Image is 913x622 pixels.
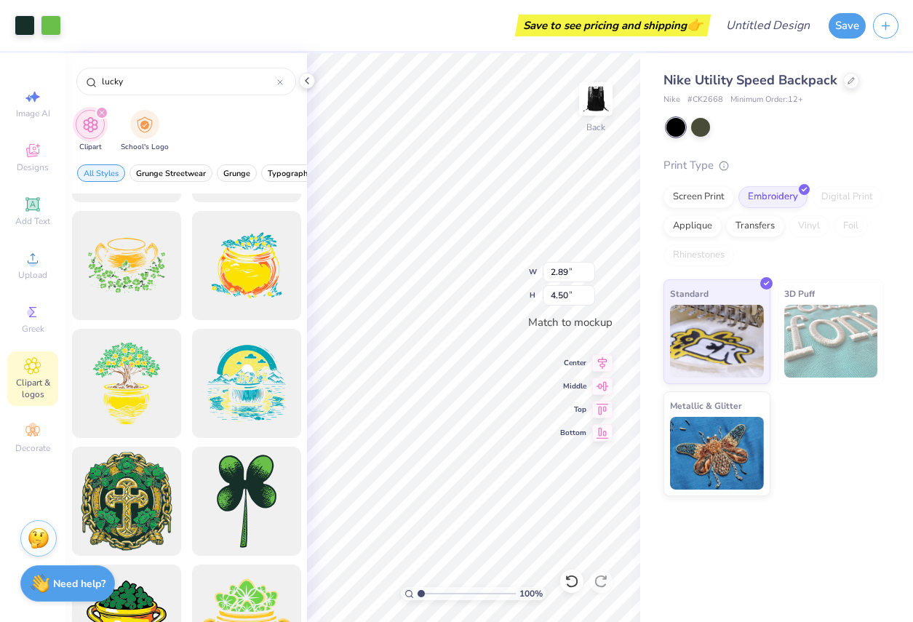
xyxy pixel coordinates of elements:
button: Save [829,13,866,39]
div: Rhinestones [663,244,734,266]
span: Image AI [16,108,50,119]
img: Clipart Image [82,116,99,133]
span: Top [560,404,586,415]
button: filter button [121,110,169,153]
img: 3D Puff [784,305,878,378]
span: Standard [670,286,709,301]
img: Standard [670,305,764,378]
span: Clipart [79,142,102,153]
span: Designs [17,162,49,173]
span: Add Text [15,215,50,227]
span: Greek [22,323,44,335]
span: Nike [663,94,680,106]
strong: Need help? [53,577,105,591]
span: Metallic & Glitter [670,398,742,413]
span: School's Logo [121,142,169,153]
span: Nike Utility Speed Backpack [663,71,837,89]
div: Transfers [726,215,784,237]
span: # CK2668 [687,94,723,106]
span: Decorate [15,442,50,454]
img: Metallic & Glitter [670,417,764,490]
div: filter for School's Logo [121,110,169,153]
div: Applique [663,215,722,237]
div: Screen Print [663,186,734,208]
input: Try "Stars" [100,74,277,89]
span: Middle [560,381,586,391]
span: 👉 [687,16,703,33]
span: Center [560,358,586,368]
button: filter button [77,164,125,182]
button: filter button [217,164,257,182]
button: filter button [129,164,212,182]
div: Digital Print [812,186,882,208]
div: Back [586,121,605,134]
div: Print Type [663,157,884,174]
div: Vinyl [789,215,829,237]
div: filter for Clipart [76,110,105,153]
img: School's Logo Image [137,116,153,133]
span: Grunge Streetwear [136,168,206,179]
span: 100 % [519,587,543,600]
span: Minimum Order: 12 + [730,94,803,106]
button: filter button [261,164,319,182]
span: Typography [268,168,312,179]
button: filter button [76,110,105,153]
div: Save to see pricing and shipping [519,15,707,36]
span: All Styles [84,168,119,179]
span: Grunge [223,168,250,179]
span: Bottom [560,428,586,438]
img: Back [581,84,610,113]
input: Untitled Design [714,11,821,40]
span: Upload [18,269,47,281]
span: 3D Puff [784,286,815,301]
span: Clipart & logos [7,377,58,400]
div: Embroidery [738,186,808,208]
div: Foil [834,215,868,237]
